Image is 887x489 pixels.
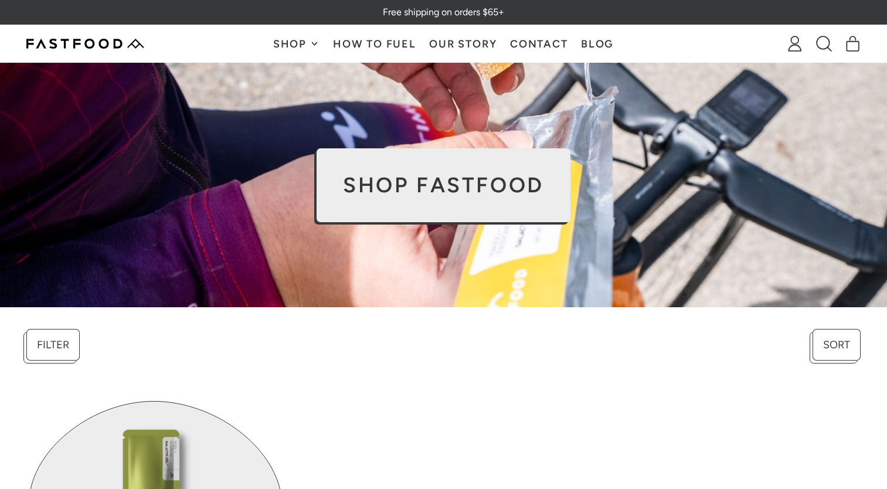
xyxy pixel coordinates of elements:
span: Shop [273,39,310,49]
a: Contact [504,25,575,62]
button: Filter [26,329,80,361]
a: How To Fuel [327,25,423,62]
button: Sort [813,329,861,361]
a: Blog [575,25,621,62]
img: Fastfood [26,39,144,49]
a: Our Story [423,25,504,62]
button: Shop [266,25,326,62]
h2: SHOP FASTFOOD [343,175,544,196]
